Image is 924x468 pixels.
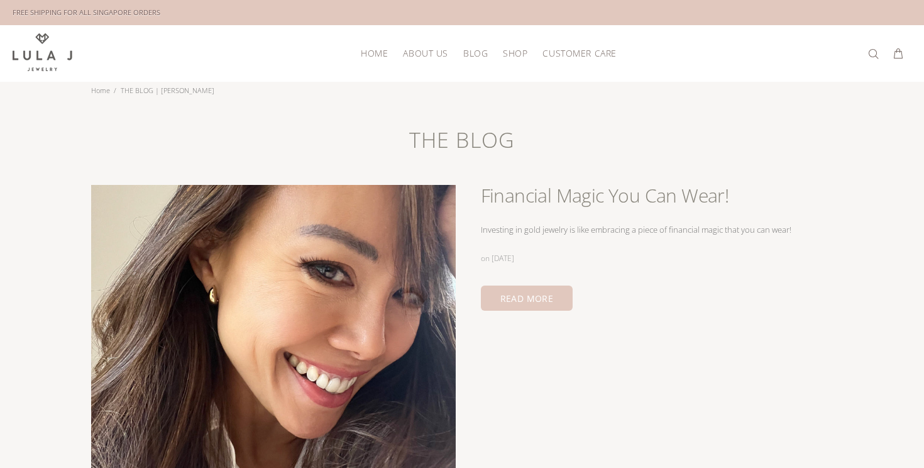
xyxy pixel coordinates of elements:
a: Customer Care [535,43,616,63]
span: HOME [361,48,388,58]
span: Customer Care [542,48,616,58]
div: FREE SHIPPING FOR ALL SINGAPORE ORDERS [13,6,160,19]
h1: THE BLOG [91,126,833,185]
a: READ MORE [481,286,573,311]
a: Shop [495,43,535,63]
a: Home [91,86,110,95]
div: Investing in gold jewelry is like embracing a piece of financial magic that you can wear! [481,223,833,236]
div: on [DATE] [481,252,515,265]
li: THE BLOG | [PERSON_NAME] [114,82,218,99]
a: Financial Magic You Can Wear! [481,183,729,208]
a: Blog [456,43,495,63]
span: Shop [503,48,527,58]
span: Blog [463,48,488,58]
a: About Us [395,43,455,63]
a: HOME [353,43,395,63]
span: About Us [403,48,448,58]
